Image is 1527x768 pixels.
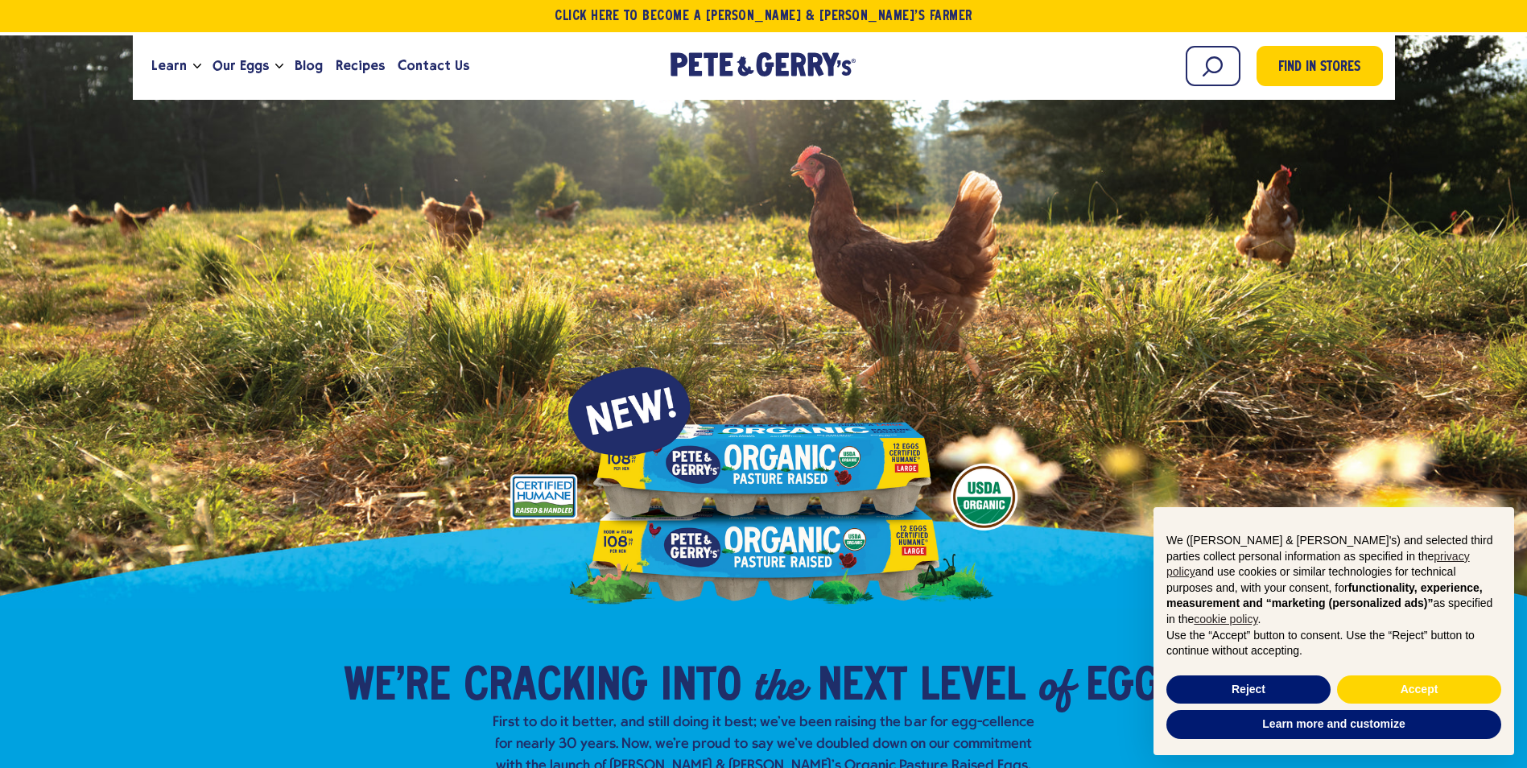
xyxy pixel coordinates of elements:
a: Blog [288,44,329,88]
span: Recipes [336,56,385,76]
p: We ([PERSON_NAME] & [PERSON_NAME]'s) and selected third parties collect personal information as s... [1166,533,1501,628]
span: Next [818,663,907,712]
span: Eggs​ [1086,663,1184,712]
span: Find in Stores [1278,57,1360,79]
span: into [661,663,741,712]
em: the [754,655,805,713]
em: of [1038,655,1073,713]
button: Open the dropdown menu for Learn [193,64,201,69]
span: Contact Us [398,56,469,76]
a: Find in Stores [1257,46,1383,86]
span: Our Eggs [213,56,269,76]
a: Our Eggs [206,44,275,88]
div: Notice [1141,494,1527,768]
button: Reject [1166,675,1331,704]
input: Search [1186,46,1240,86]
button: Open the dropdown menu for Our Eggs [275,64,283,69]
span: Learn [151,56,187,76]
span: Level [920,663,1026,712]
button: Accept [1337,675,1501,704]
a: Learn [145,44,193,88]
a: cookie policy [1194,613,1257,626]
p: Use the “Accept” button to consent. Use the “Reject” button to continue without accepting. [1166,628,1501,659]
button: Learn more and customize [1166,710,1501,739]
a: Contact Us [391,44,476,88]
span: Blog [295,56,323,76]
span: We’re [344,663,451,712]
a: Recipes [329,44,391,88]
span: Cracking [464,663,648,712]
